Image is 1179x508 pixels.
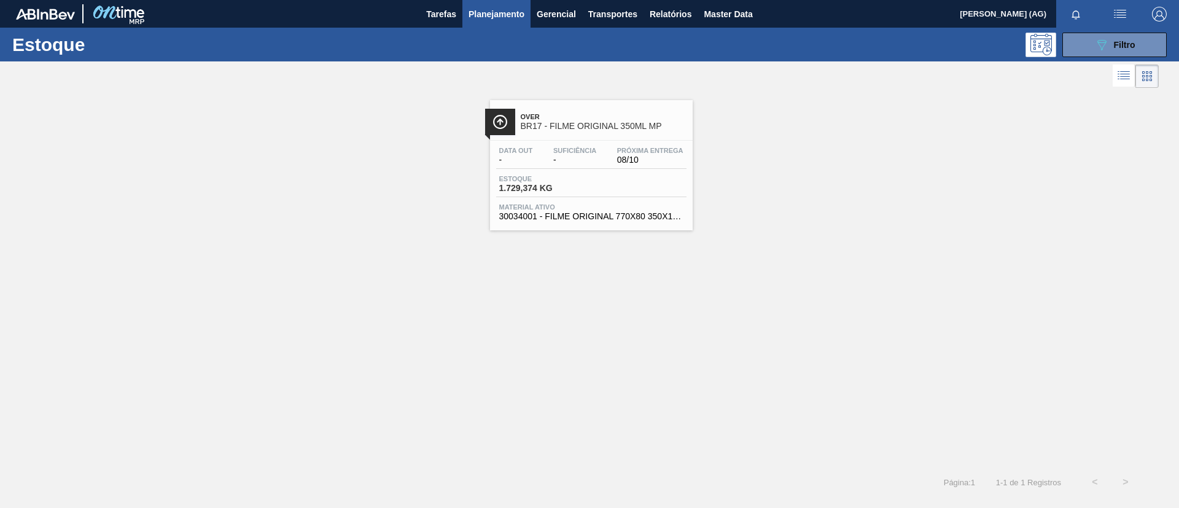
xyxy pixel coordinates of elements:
button: > [1110,467,1141,498]
span: Próxima Entrega [617,147,683,154]
button: Notificações [1056,6,1095,23]
span: - [499,155,533,165]
span: Tarefas [426,7,456,21]
span: Planejamento [469,7,524,21]
div: Visão em Cards [1135,64,1159,88]
div: Pogramando: nenhum usuário selecionado [1025,33,1056,57]
span: Data out [499,147,533,154]
img: TNhmsLtSVTkK8tSr43FrP2fwEKptu5GPRR3wAAAABJRU5ErkJggg== [16,9,75,20]
span: Transportes [588,7,637,21]
span: Suficiência [553,147,596,154]
span: Página : 1 [944,478,975,487]
span: - [553,155,596,165]
a: ÍconeOverBR17 - FILME ORIGINAL 350ML MPData out-Suficiência-Próxima Entrega08/10Estoque1.729,374 ... [481,91,699,230]
span: BR17 - FILME ORIGINAL 350ML MP [521,122,687,131]
button: Filtro [1062,33,1167,57]
div: Visão em Lista [1113,64,1135,88]
img: userActions [1113,7,1127,21]
span: Relatórios [650,7,691,21]
button: < [1080,467,1110,498]
span: 1.729,374 KG [499,184,585,193]
span: 1 - 1 de 1 Registros [994,478,1061,487]
span: 30034001 - FILME ORIGINAL 770X80 350X12 MP [499,212,683,221]
img: Logout [1152,7,1167,21]
h1: Estoque [12,37,196,52]
img: Ícone [492,114,508,130]
span: Filtro [1114,40,1135,50]
span: Master Data [704,7,752,21]
span: Gerencial [537,7,576,21]
span: 08/10 [617,155,683,165]
span: Estoque [499,175,585,182]
span: Material ativo [499,203,683,211]
span: Over [521,113,687,120]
